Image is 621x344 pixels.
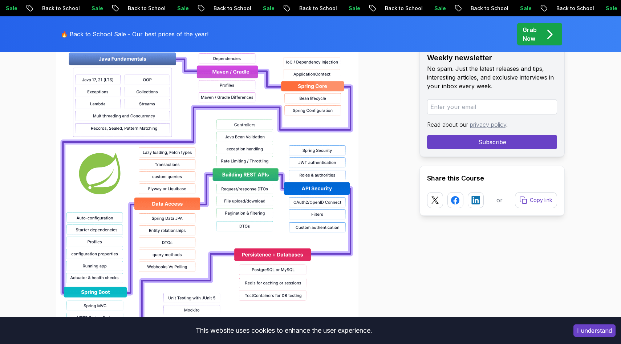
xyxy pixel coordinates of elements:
p: Read about our . [427,120,557,129]
p: Sale [259,5,283,12]
div: This website uses cookies to enhance the user experience. [5,323,563,339]
p: Back to School [381,5,431,12]
p: Sale [2,5,25,12]
p: Sale [174,5,197,12]
p: Sale [88,5,111,12]
p: Back to School [553,5,602,12]
h2: Share this Course [427,173,557,183]
p: Back to School [124,5,174,12]
h2: Weekly newsletter [427,53,557,63]
p: Back to School [296,5,345,12]
p: Sale [516,5,540,12]
p: Sale [345,5,368,12]
p: Sale [431,5,454,12]
p: Back to School [467,5,516,12]
button: Copy link [515,192,557,208]
p: No spam. Just the latest releases and tips, interesting articles, and exclusive interviews in you... [427,64,557,90]
button: Accept cookies [573,324,616,337]
p: 🔥 Back to School Sale - Our best prices of the year! [61,30,208,39]
p: Copy link [530,197,552,204]
p: Back to School [38,5,88,12]
p: Back to School [210,5,259,12]
a: privacy policy [470,121,506,128]
button: Subscribe [427,135,557,149]
input: Enter your email [427,99,557,114]
p: or [496,196,503,205]
p: Grab Now [523,25,537,43]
